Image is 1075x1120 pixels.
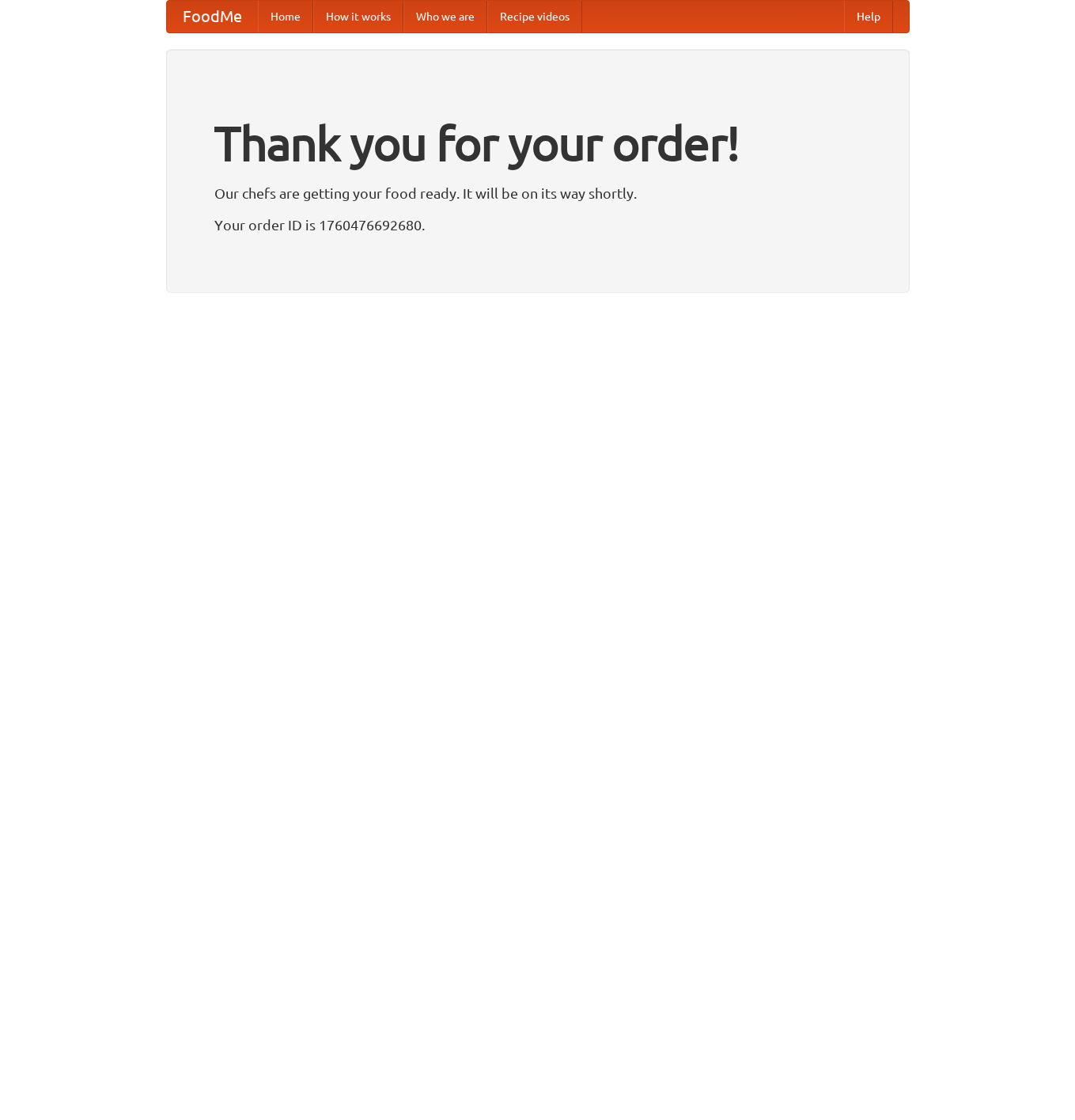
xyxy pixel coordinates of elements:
a: Recipe videos [487,1,582,32]
a: Help [844,1,893,32]
p: Our chefs are getting your food ready. It will be on its way shortly. [214,181,861,205]
p: Your order ID is 1760476692680. [214,213,861,237]
a: Who we are [403,1,487,32]
a: Home [258,1,313,32]
a: How it works [313,1,403,32]
a: FoodMe [167,1,258,32]
h1: Thank you for your order! [214,105,861,181]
